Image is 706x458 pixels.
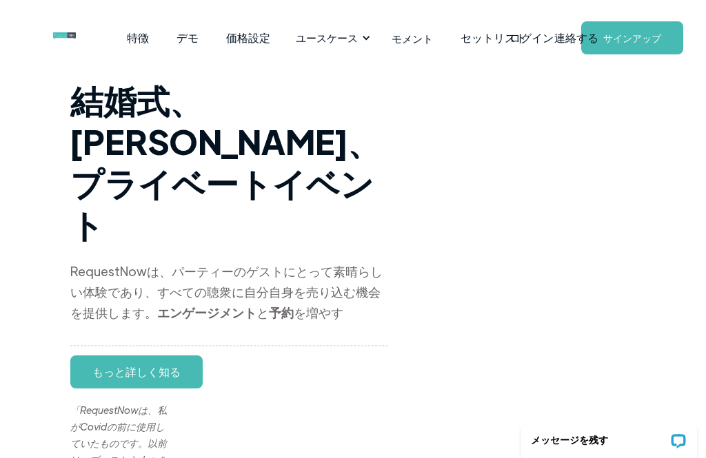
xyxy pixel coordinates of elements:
a: ログイン [496,14,567,62]
a: もっと詳しく知る [70,355,203,388]
iframe: ライブチャットチャットウィジェット [512,415,706,458]
a: デモ [163,17,212,59]
img: リクエストナウのロゴ [53,32,102,39]
a: サインアップ [581,21,683,54]
a: セットリスト [447,17,541,59]
a: モメント [378,18,447,59]
strong: 結婚式、[PERSON_NAME]、プライベートイベント [70,79,381,245]
strong: エンゲージメント [157,304,256,320]
a: 価格設定 [212,17,284,59]
div: ユースケース [288,17,374,59]
a: 家 [53,24,79,52]
div: RequestNowは、パーティーのゲストにとって素晴らしい体験であり、すべての聴衆に自分自身を売り込む機会を提供します。 と を増やす [70,261,387,323]
a: 特徴 [113,17,163,59]
div: ユースケース [296,30,358,45]
a: 連絡する [541,17,612,59]
strong: 予約 [269,304,294,320]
